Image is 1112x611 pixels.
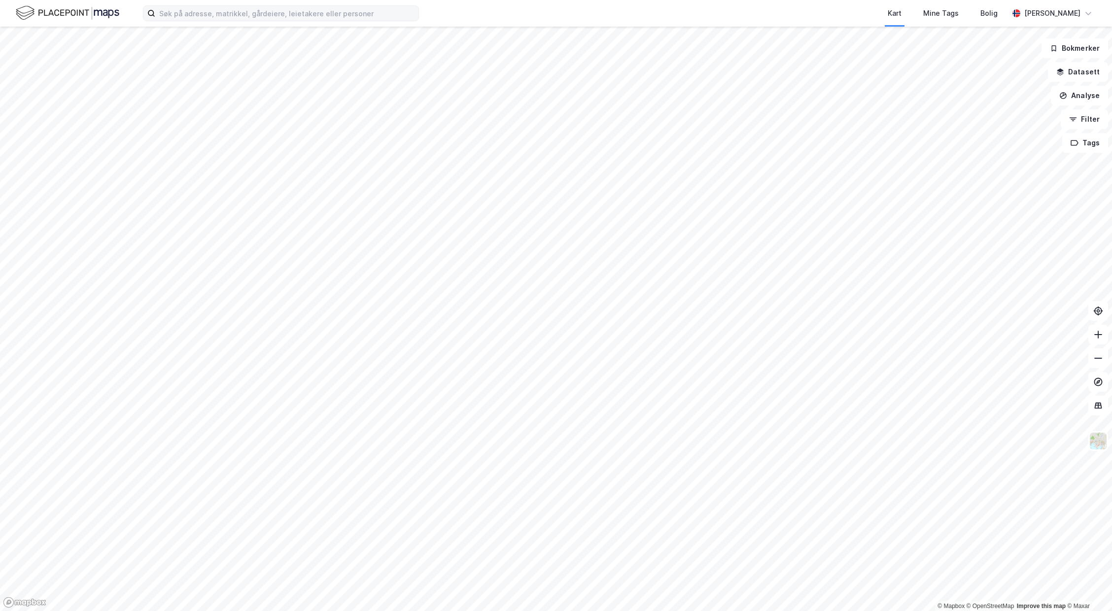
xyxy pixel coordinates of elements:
div: Kart [888,7,902,19]
a: OpenStreetMap [967,603,1014,610]
div: Kontrollprogram for chat [1063,564,1112,611]
button: Datasett [1048,62,1108,82]
a: Improve this map [1017,603,1066,610]
button: Analyse [1051,86,1108,105]
img: Z [1089,432,1108,450]
button: Tags [1062,133,1108,153]
button: Bokmerker [1042,38,1108,58]
input: Søk på adresse, matrikkel, gårdeiere, leietakere eller personer [155,6,418,21]
button: Filter [1061,109,1108,129]
div: Bolig [980,7,998,19]
iframe: Chat Widget [1063,564,1112,611]
a: Mapbox homepage [3,597,46,608]
a: Mapbox [938,603,965,610]
div: Mine Tags [923,7,959,19]
div: [PERSON_NAME] [1024,7,1080,19]
img: logo.f888ab2527a4732fd821a326f86c7f29.svg [16,4,119,22]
